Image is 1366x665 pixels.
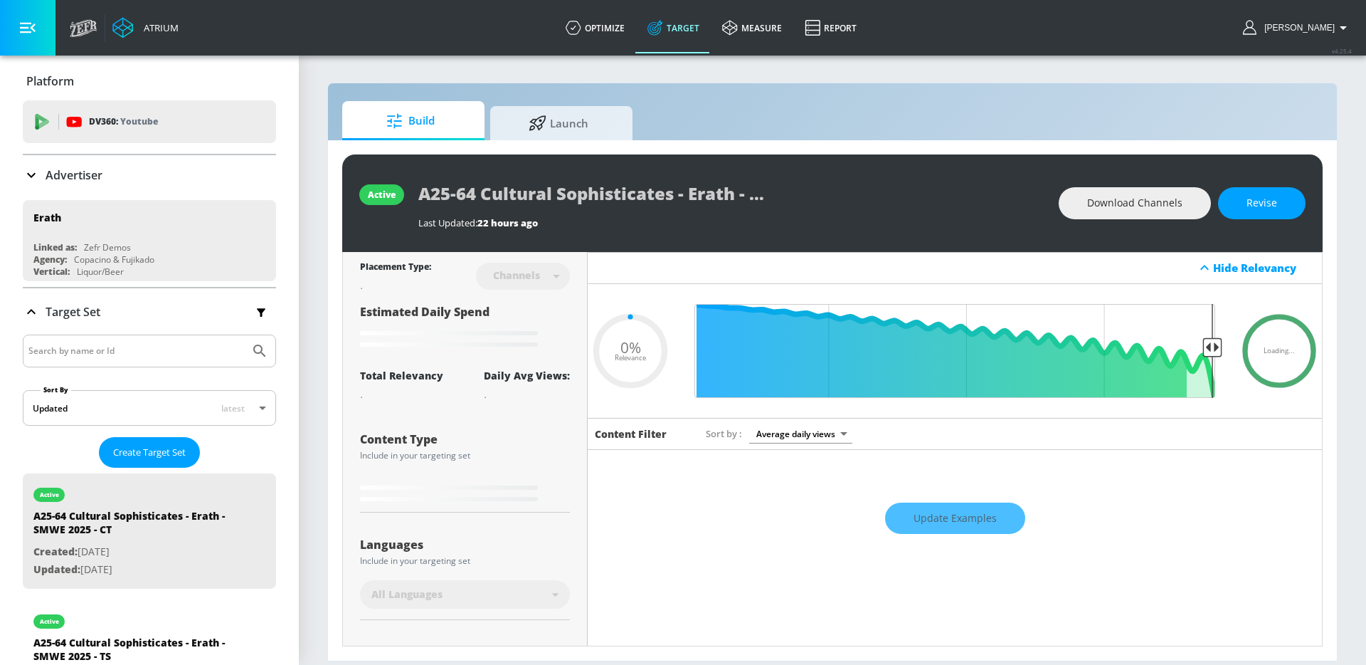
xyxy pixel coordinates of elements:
[636,2,711,53] a: Target
[1087,194,1182,212] span: Download Channels
[33,402,68,414] div: Updated
[368,189,396,201] div: active
[33,266,70,278] div: Vertical:
[23,200,276,281] div: ErathLinked as:Zefr DemosAgency:Copacino & FujikadoVertical:Liquor/Beer
[360,304,489,320] span: Estimated Daily Spend
[477,216,538,229] span: 22 hours ago
[74,253,154,266] div: Copacino & Fujikado
[40,491,59,498] div: active
[360,434,570,445] div: Content Type
[33,509,233,543] div: A25-64 Cultural Sophisticates - Erath - SMWE 2025 - CT
[1218,187,1306,219] button: Revise
[360,369,443,382] div: Total Relevancy
[615,355,646,362] span: Relevance
[484,369,570,382] div: Daily Avg Views:
[504,106,613,140] span: Launch
[360,539,570,550] div: Languages
[793,2,868,53] a: Report
[360,451,570,460] div: Include in your targeting set
[620,340,641,355] span: 0%
[33,561,233,579] p: [DATE]
[360,261,431,276] div: Placement Type:
[40,618,59,625] div: active
[113,444,186,461] span: Create Target Set
[23,100,276,143] div: DV360: Youtube
[486,269,547,281] div: Channels
[360,557,570,565] div: Include in your targeting set
[33,545,78,558] span: Created:
[112,17,179,38] a: Atrium
[26,73,74,89] p: Platform
[711,2,793,53] a: measure
[23,473,276,589] div: activeA25-64 Cultural Sophisticates - Erath - SMWE 2025 - CTCreated:[DATE]Updated:[DATE]
[360,304,570,352] div: Estimated Daily Spend
[1213,261,1314,275] div: Hide Relevancy
[360,580,570,609] div: All Languages
[23,155,276,195] div: Advertiser
[46,304,100,320] p: Target Set
[706,427,742,440] span: Sort by
[77,266,124,278] div: Liquor/Beer
[46,167,102,183] p: Advertiser
[33,562,80,576] span: Updated:
[23,61,276,101] div: Platform
[33,241,77,253] div: Linked as:
[1246,194,1277,212] span: Revise
[1059,187,1211,219] button: Download Channels
[120,114,158,129] p: Youtube
[84,241,131,253] div: Zefr Demos
[99,437,200,468] button: Create Target Set
[33,543,233,561] p: [DATE]
[371,587,443,602] span: All Languages
[595,427,667,441] h6: Content Filter
[23,288,276,335] div: Target Set
[749,424,852,444] div: Average daily views
[1332,47,1352,55] span: v 4.25.4
[33,253,67,266] div: Agency:
[418,216,1044,229] div: Last Updated:
[138,21,179,34] div: Atrium
[41,385,71,394] label: Sort By
[588,252,1322,284] div: Hide Relevancy
[89,114,158,130] p: DV360:
[356,104,465,138] span: Build
[554,2,636,53] a: optimize
[28,342,244,360] input: Search by name or Id
[33,211,61,224] div: Erath
[1243,19,1352,36] button: [PERSON_NAME]
[221,402,245,414] span: latest
[1264,347,1295,355] span: Loading...
[1259,23,1335,33] span: login as: anthony.rios@zefr.com
[687,304,1222,398] input: Final Threshold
